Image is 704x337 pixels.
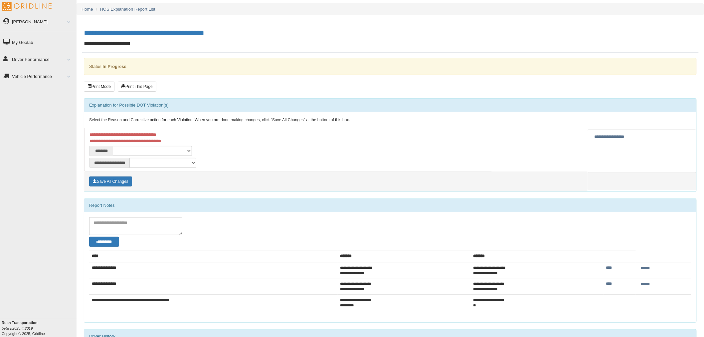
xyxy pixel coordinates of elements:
[89,237,119,247] button: Change Filter Options
[84,199,696,212] div: Report Notes
[118,82,156,92] button: Print This Page
[84,58,697,75] div: Status:
[100,7,155,12] a: HOS Explanation Report List
[84,112,696,128] div: Select the Reason and Corrective action for each Violation. When you are done making changes, cli...
[2,321,38,325] b: Ruan Transportation
[2,2,52,11] img: Gridline
[84,82,114,92] button: Print Mode
[82,7,93,12] a: Home
[2,326,33,330] i: beta v.2025.4.2019
[89,176,132,186] button: Save
[102,64,126,69] strong: In Progress
[2,320,77,336] div: Copyright © 2025, Gridline
[84,99,696,112] div: Explanation for Possible DOT Violation(s)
